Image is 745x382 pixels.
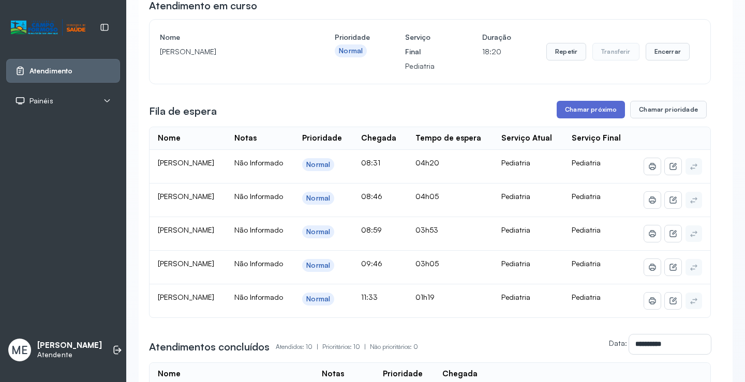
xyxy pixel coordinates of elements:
span: | [364,343,366,350]
div: Notas [234,133,257,143]
span: 03h05 [415,259,439,268]
button: Chamar prioridade [630,101,707,118]
span: Painéis [29,97,53,105]
h4: Nome [160,30,300,44]
div: Pediatria [501,225,555,235]
a: Atendimento [15,66,111,76]
span: Atendimento [29,67,72,75]
span: 09:46 [361,259,382,268]
span: 08:59 [361,225,382,234]
span: 01h19 [415,293,435,301]
div: Prioridade [302,133,342,143]
h4: Serviço Final [405,30,447,59]
div: Serviço Final [572,133,621,143]
img: Logotipo do estabelecimento [11,19,85,36]
span: 11:33 [361,293,378,301]
span: [PERSON_NAME] [158,225,214,234]
p: [PERSON_NAME] [37,341,102,350]
span: Não Informado [234,293,283,301]
p: 18:20 [482,44,511,59]
span: Não Informado [234,192,283,201]
button: Repetir [546,43,586,60]
button: Chamar próximo [557,101,625,118]
h4: Duração [482,30,511,44]
span: 04h20 [415,158,439,167]
div: Chegada [361,133,396,143]
div: Chegada [442,369,478,379]
span: Pediatria [572,158,601,167]
div: Normal [306,194,330,203]
div: Pediatria [501,192,555,201]
label: Data: [609,339,627,347]
div: Normal [339,47,363,55]
span: | [317,343,318,350]
h4: Prioridade [335,30,370,44]
button: Encerrar [646,43,690,60]
p: Atendente [37,350,102,359]
span: [PERSON_NAME] [158,293,214,301]
div: Nome [158,133,181,143]
span: 04h05 [415,192,439,201]
span: 08:46 [361,192,382,201]
p: Prioritários: 10 [322,340,370,354]
h3: Fila de espera [149,104,217,118]
p: Pediatria [405,59,447,73]
span: [PERSON_NAME] [158,259,214,268]
div: Tempo de espera [415,133,481,143]
button: Transferir [592,43,639,60]
div: Normal [306,160,330,169]
div: Pediatria [501,158,555,167]
h3: Atendimentos concluídos [149,340,270,354]
span: [PERSON_NAME] [158,192,214,201]
span: Pediatria [572,293,601,301]
div: Normal [306,261,330,270]
div: Normal [306,227,330,236]
span: 08:31 [361,158,380,167]
div: Nome [158,369,181,379]
div: Notas [322,369,344,379]
p: Não prioritários: 0 [370,340,418,354]
span: 03h53 [415,225,438,234]
div: Serviço Atual [501,133,552,143]
div: Normal [306,295,330,303]
div: Pediatria [501,293,555,302]
span: Pediatria [572,259,601,268]
span: Pediatria [572,225,601,234]
div: Pediatria [501,259,555,268]
p: [PERSON_NAME] [160,44,300,59]
span: Não Informado [234,158,283,167]
span: Não Informado [234,225,283,234]
span: [PERSON_NAME] [158,158,214,167]
span: Pediatria [572,192,601,201]
span: Não Informado [234,259,283,268]
p: Atendidos: 10 [276,340,322,354]
div: Prioridade [383,369,423,379]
